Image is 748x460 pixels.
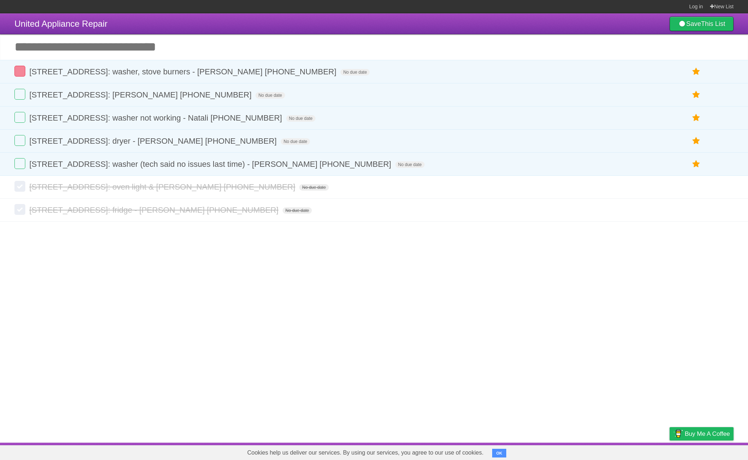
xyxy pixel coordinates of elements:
[688,444,734,458] a: Suggest a feature
[573,444,589,458] a: About
[395,161,425,168] span: No due date
[29,205,280,214] span: [STREET_ADDRESS]: fridge - [PERSON_NAME] [PHONE_NUMBER]
[689,135,703,147] label: Star task
[673,428,683,440] img: Buy me a coffee
[14,89,25,100] label: Done
[689,158,703,170] label: Star task
[701,20,725,27] b: This List
[299,184,328,191] span: No due date
[14,112,25,123] label: Done
[286,115,315,122] span: No due date
[14,181,25,192] label: Done
[281,138,310,145] span: No due date
[14,158,25,169] label: Done
[670,427,734,441] a: Buy me a coffee
[14,204,25,215] label: Done
[14,19,108,29] span: United Appliance Repair
[685,428,730,440] span: Buy me a coffee
[636,444,652,458] a: Terms
[492,449,506,457] button: OK
[29,160,393,169] span: [STREET_ADDRESS]: washer (tech said no issues last time) - [PERSON_NAME] [PHONE_NUMBER]
[29,67,338,76] span: [STREET_ADDRESS]: washer, stove burners - [PERSON_NAME] [PHONE_NUMBER]
[29,182,297,191] span: [STREET_ADDRESS]: oven light & [PERSON_NAME] [PHONE_NUMBER]
[660,444,679,458] a: Privacy
[340,69,370,75] span: No due date
[597,444,627,458] a: Developers
[14,66,25,77] label: Done
[689,89,703,101] label: Star task
[689,112,703,124] label: Star task
[240,446,491,460] span: Cookies help us deliver our services. By using our services, you agree to our use of cookies.
[670,17,734,31] a: SaveThis List
[255,92,285,99] span: No due date
[283,207,312,214] span: No due date
[29,90,253,99] span: [STREET_ADDRESS]: [PERSON_NAME] [PHONE_NUMBER]
[14,135,25,146] label: Done
[689,66,703,78] label: Star task
[29,113,284,122] span: [STREET_ADDRESS]: washer not working - Natali [PHONE_NUMBER]
[29,136,279,146] span: [STREET_ADDRESS]: dryer - [PERSON_NAME] [PHONE_NUMBER]‬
